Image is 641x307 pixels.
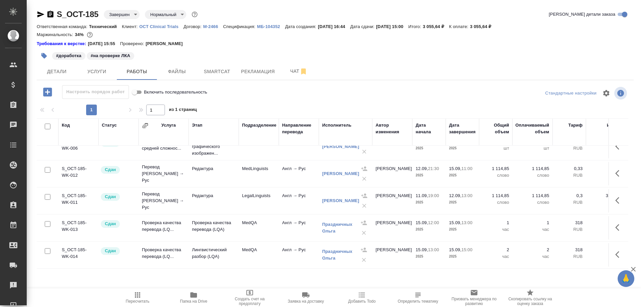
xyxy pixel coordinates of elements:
p: слово [482,199,509,206]
button: Пересчитать [110,288,166,307]
button: Доп статусы указывают на важность/срочность заказа [190,10,199,19]
span: Файлы [161,67,193,76]
td: Перевод [PERSON_NAME] → Рус [139,160,189,187]
p: 2025 [416,145,442,152]
div: Дата завершения [449,122,476,135]
p: 1 114,85 [516,192,549,199]
div: Статус [102,122,117,129]
p: слово [516,199,549,206]
button: Нормальный [148,12,178,17]
p: 13:00 [461,193,472,198]
p: Лингвистический разбор (LQA) [192,247,235,260]
a: [PERSON_NAME] [322,144,359,149]
p: [PERSON_NAME] [146,40,188,47]
p: 12.09, [416,166,428,171]
button: Папка на Drive [166,288,222,307]
span: Работы [121,67,153,76]
div: Подразделение [242,122,276,129]
div: split button [544,88,598,99]
p: час [482,226,509,233]
p: 12.09, [449,193,461,198]
button: Сгруппировать [142,122,149,129]
button: Скопировать ссылку для ЯМессенджера [37,10,45,18]
button: Добавить тэг [37,48,51,63]
p: 11:00 [461,166,472,171]
span: Посмотреть информацию [614,87,628,100]
p: 2025 [449,172,476,179]
div: Дата начала [416,122,442,135]
a: Праздничных Ольга [322,249,353,261]
div: Завершен [145,10,186,19]
p: шт [482,145,509,152]
svg: Отписаться [299,67,307,75]
p: Проверено: [120,40,146,47]
span: Добавить Todo [348,299,376,304]
p: 2025 [416,199,442,206]
td: [PERSON_NAME] [372,243,412,267]
p: 2025 [449,253,476,260]
span: Включить последовательность [144,89,207,96]
p: 13:00 [428,247,439,252]
p: 1 [482,219,509,226]
p: Сдан [105,166,116,173]
p: Договор: [184,24,203,29]
p: 318 [556,219,583,226]
td: Англ → Рус [279,216,319,240]
p: RUB [556,172,583,179]
p: 2025 [449,199,476,206]
td: Англ → Рус [279,162,319,185]
p: RUB [556,253,583,260]
div: Тариф [568,122,583,129]
button: Добавить работу [38,85,57,99]
button: Определить тематику [390,288,446,307]
p: Дата сдачи: [350,24,376,29]
td: S_OCT-185-WK-011 [58,189,98,212]
p: 15.09, [449,166,461,171]
p: Сдан [105,193,116,200]
p: 3 055,64 ₽ [470,24,496,29]
p: 2 [516,247,549,253]
p: 318 [589,219,619,226]
p: Ответственная команда: [37,24,89,29]
p: 1 114,85 [482,165,509,172]
td: Верстка макета средней сложнос... [139,135,189,158]
p: 15.09, [449,247,461,252]
p: 21:30 [428,166,439,171]
span: Рекламация [241,67,275,76]
td: S_OCT-185-WK-014 [58,243,98,267]
div: Менеджер проверил работу исполнителя, передает ее на следующий этап [100,247,135,256]
p: 1 114,85 [482,192,509,199]
span: Чат [283,67,315,75]
a: Праздничных Ольга [322,222,353,234]
td: [PERSON_NAME] [372,216,412,240]
button: Здесь прячутся важные кнопки [611,192,627,208]
p: [DATE] 15:00 [376,24,408,29]
p: слово [516,172,549,179]
p: Проверка качества перевода (LQA) [192,219,235,233]
span: Услуги [81,67,113,76]
p: 2025 [449,145,476,152]
div: Менеджер проверил работу исполнителя, передает ее на следующий этап [100,219,135,228]
div: Код [62,122,70,129]
a: М-2466 [203,23,223,29]
p: RUB [589,226,619,233]
span: Пересчитать [126,299,150,304]
p: RUB [589,172,619,179]
p: 1 [516,219,549,226]
p: [DATE] 15:55 [88,40,120,47]
p: Дата создания: [285,24,318,29]
p: 2025 [416,226,442,233]
span: Призвать менеджера по развитию [450,297,498,306]
p: Сдан [105,220,116,227]
button: Здесь прячутся важные кнопки [611,165,627,181]
p: час [516,226,549,233]
div: Оплачиваемый объем [515,122,549,135]
div: Итого [607,122,619,129]
span: [PERSON_NAME] детали заказа [549,11,615,18]
td: MedLinguists [239,162,279,185]
td: [PERSON_NAME] [372,189,412,212]
span: Создать счет на предоплату [226,297,274,306]
p: Клиент: [122,24,139,29]
p: 12:00 [428,220,439,225]
p: час [516,253,549,260]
